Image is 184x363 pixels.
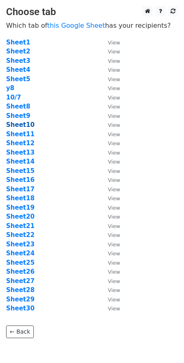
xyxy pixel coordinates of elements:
a: Sheet17 [6,186,35,193]
iframe: Chat Widget [143,324,184,363]
a: y8 [6,84,14,92]
a: 10/7 [6,94,21,101]
small: View [108,250,120,257]
a: Sheet18 [6,195,35,202]
strong: Sheet15 [6,167,35,175]
a: Sheet11 [6,131,35,138]
a: View [100,241,120,248]
small: View [108,113,120,119]
a: Sheet19 [6,204,35,211]
a: View [100,112,120,120]
a: Sheet25 [6,259,35,266]
small: View [108,241,120,248]
small: View [108,85,120,91]
small: View [108,177,120,183]
a: Sheet29 [6,296,35,303]
h3: Choose tab [6,6,178,18]
small: View [108,205,120,211]
a: Sheet2 [6,48,30,55]
a: View [100,286,120,294]
a: Sheet4 [6,66,30,73]
small: View [108,40,120,46]
a: Sheet5 [6,75,30,83]
a: Sheet22 [6,231,35,239]
small: View [108,58,120,64]
a: View [100,195,120,202]
a: View [100,176,120,184]
a: Sheet12 [6,139,35,147]
small: View [108,223,120,229]
a: Sheet3 [6,57,30,64]
a: View [100,296,120,303]
a: View [100,57,120,64]
a: View [100,213,120,220]
small: View [108,287,120,293]
a: View [100,48,120,55]
a: Sheet9 [6,112,30,120]
a: View [100,121,120,128]
a: Sheet20 [6,213,35,220]
a: View [100,94,120,101]
a: View [100,250,120,257]
a: View [100,158,120,165]
small: View [108,297,120,303]
small: View [108,140,120,146]
a: Sheet28 [6,286,35,294]
a: Sheet30 [6,305,35,312]
a: View [100,204,120,211]
a: Sheet10 [6,121,35,128]
strong: Sheet13 [6,149,35,156]
p: Which tab of has your recipients? [6,21,178,30]
small: View [108,104,120,110]
a: View [100,84,120,92]
a: ← Back [6,325,34,338]
a: Sheet23 [6,241,35,248]
a: View [100,103,120,110]
small: View [108,269,120,275]
small: View [108,122,120,128]
a: View [100,186,120,193]
a: Sheet16 [6,176,35,184]
small: View [108,232,120,238]
a: View [100,277,120,285]
small: View [108,260,120,266]
a: View [100,305,120,312]
small: View [108,168,120,174]
a: Sheet27 [6,277,35,285]
a: Sheet26 [6,268,35,275]
a: Sheet8 [6,103,30,110]
small: View [108,195,120,201]
small: View [108,76,120,82]
a: View [100,167,120,175]
small: View [108,95,120,101]
a: this Google Sheet [47,22,105,29]
a: Sheet1 [6,39,30,46]
small: View [108,186,120,193]
a: View [100,75,120,83]
small: View [108,49,120,55]
a: View [100,222,120,230]
small: View [108,131,120,137]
